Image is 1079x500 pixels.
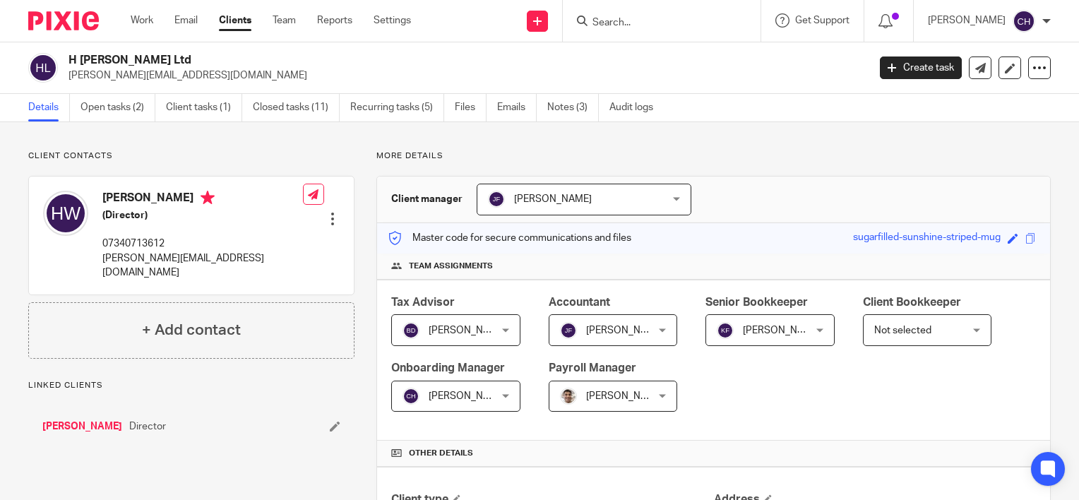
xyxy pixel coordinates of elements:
a: Clients [219,13,251,28]
p: Client contacts [28,150,354,162]
span: [PERSON_NAME] [743,326,821,335]
span: Not selected [874,326,931,335]
span: [PERSON_NAME] [429,391,506,401]
h3: Client manager [391,192,463,206]
span: Payroll Manager [549,362,636,374]
p: [PERSON_NAME][EMAIL_ADDRESS][DOMAIN_NAME] [68,69,859,83]
img: svg%3E [1013,10,1035,32]
a: Create task [880,56,962,79]
p: 07340713612 [102,237,303,251]
h5: (Director) [102,208,303,222]
a: Client tasks (1) [166,94,242,121]
span: Client Bookkeeper [863,297,961,308]
img: svg%3E [28,53,58,83]
a: Notes (3) [547,94,599,121]
a: Email [174,13,198,28]
a: Files [455,94,487,121]
a: Work [131,13,153,28]
span: Director [129,419,166,434]
img: svg%3E [717,322,734,339]
a: Emails [497,94,537,121]
span: Accountant [549,297,610,308]
h2: H [PERSON_NAME] Ltd [68,53,701,68]
span: Senior Bookkeeper [705,297,808,308]
span: Team assignments [409,261,493,272]
a: Reports [317,13,352,28]
a: Details [28,94,70,121]
span: Onboarding Manager [391,362,505,374]
a: Audit logs [609,94,664,121]
p: Linked clients [28,380,354,391]
a: Recurring tasks (5) [350,94,444,121]
p: More details [376,150,1051,162]
p: Master code for secure communications and files [388,231,631,245]
img: Pixie [28,11,99,30]
span: Tax Advisor [391,297,455,308]
p: [PERSON_NAME][EMAIL_ADDRESS][DOMAIN_NAME] [102,251,303,280]
span: Other details [409,448,473,459]
img: svg%3E [43,191,88,236]
input: Search [591,17,718,30]
a: Closed tasks (11) [253,94,340,121]
img: svg%3E [403,322,419,339]
a: [PERSON_NAME] [42,419,122,434]
a: Open tasks (2) [81,94,155,121]
span: [PERSON_NAME] [429,326,506,335]
img: svg%3E [403,388,419,405]
p: [PERSON_NAME] [928,13,1006,28]
span: [PERSON_NAME] [514,194,592,204]
span: [PERSON_NAME] [586,326,664,335]
img: PXL_20240409_141816916.jpg [560,388,577,405]
h4: [PERSON_NAME] [102,191,303,208]
a: Team [273,13,296,28]
span: Get Support [795,16,850,25]
i: Primary [201,191,215,205]
span: [PERSON_NAME] [586,391,664,401]
img: svg%3E [560,322,577,339]
h4: + Add contact [142,319,241,341]
a: Settings [374,13,411,28]
img: svg%3E [488,191,505,208]
div: sugarfilled-sunshine-striped-mug [853,230,1001,246]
